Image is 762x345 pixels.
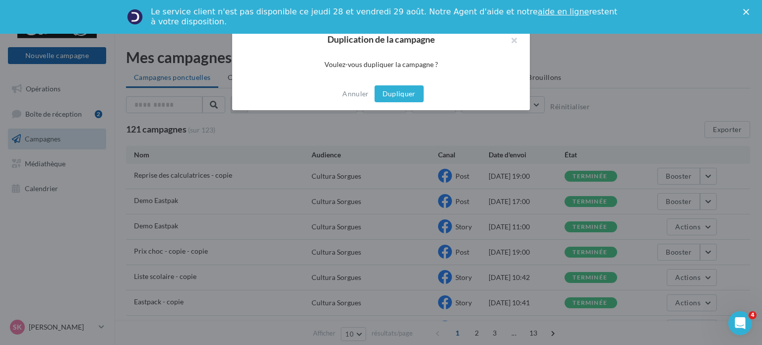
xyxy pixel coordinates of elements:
[538,7,589,16] a: aide en ligne
[338,88,373,100] button: Annuler
[248,60,514,69] div: Voulez-vous dupliquer la campagne ?
[728,311,752,335] iframe: Intercom live chat
[127,9,143,25] img: Profile image for Service-Client
[375,85,424,102] button: Dupliquer
[749,311,757,319] span: 4
[248,35,514,44] h2: Duplication de la campagne
[151,7,619,27] div: Le service client n'est pas disponible ce jeudi 28 et vendredi 29 août. Notre Agent d'aide et not...
[743,9,753,15] div: Fermer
